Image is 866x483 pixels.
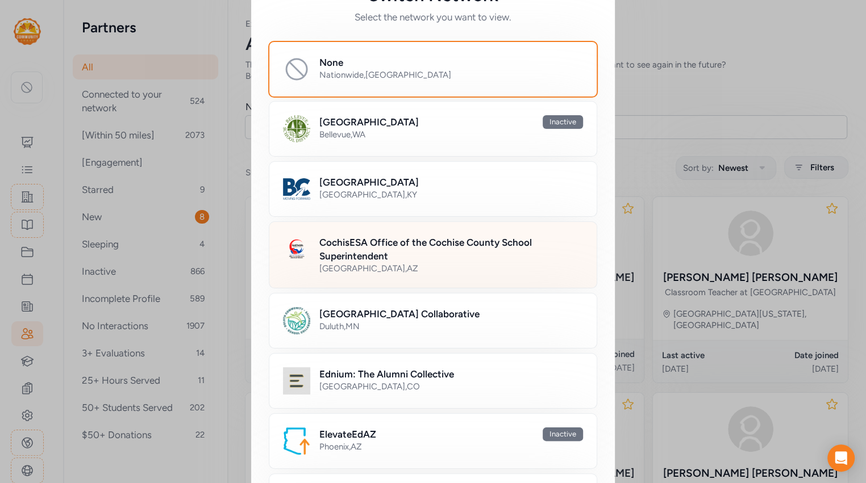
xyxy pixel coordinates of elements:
[543,115,583,129] div: Inactive
[319,263,583,274] div: [GEOGRAPHIC_DATA] , AZ
[543,427,583,441] div: Inactive
[319,236,583,263] h2: CochisESA Office of the Cochise County School Superintendent
[319,115,419,129] h2: [GEOGRAPHIC_DATA]
[319,321,583,332] div: Duluth , MN
[283,307,310,334] img: Logo
[283,236,310,263] img: Logo
[319,69,583,81] div: Nationwide , [GEOGRAPHIC_DATA]
[283,175,310,203] img: Logo
[319,175,419,189] h2: [GEOGRAPHIC_DATA]
[827,444,855,472] div: Open Intercom Messenger
[283,427,310,455] img: Logo
[283,367,310,394] img: Logo
[319,441,583,452] div: Phoenix , AZ
[319,189,583,200] div: [GEOGRAPHIC_DATA] , KY
[269,10,597,24] span: Select the network you want to view.
[319,129,583,140] div: Bellevue , WA
[319,307,480,321] h2: [GEOGRAPHIC_DATA] Collaborative
[319,427,376,441] h2: ElevateEdAZ
[319,56,343,69] h2: None
[319,381,583,392] div: [GEOGRAPHIC_DATA] , CO
[283,115,310,142] img: Logo
[319,367,454,381] h2: Ednium: The Alumni Collective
